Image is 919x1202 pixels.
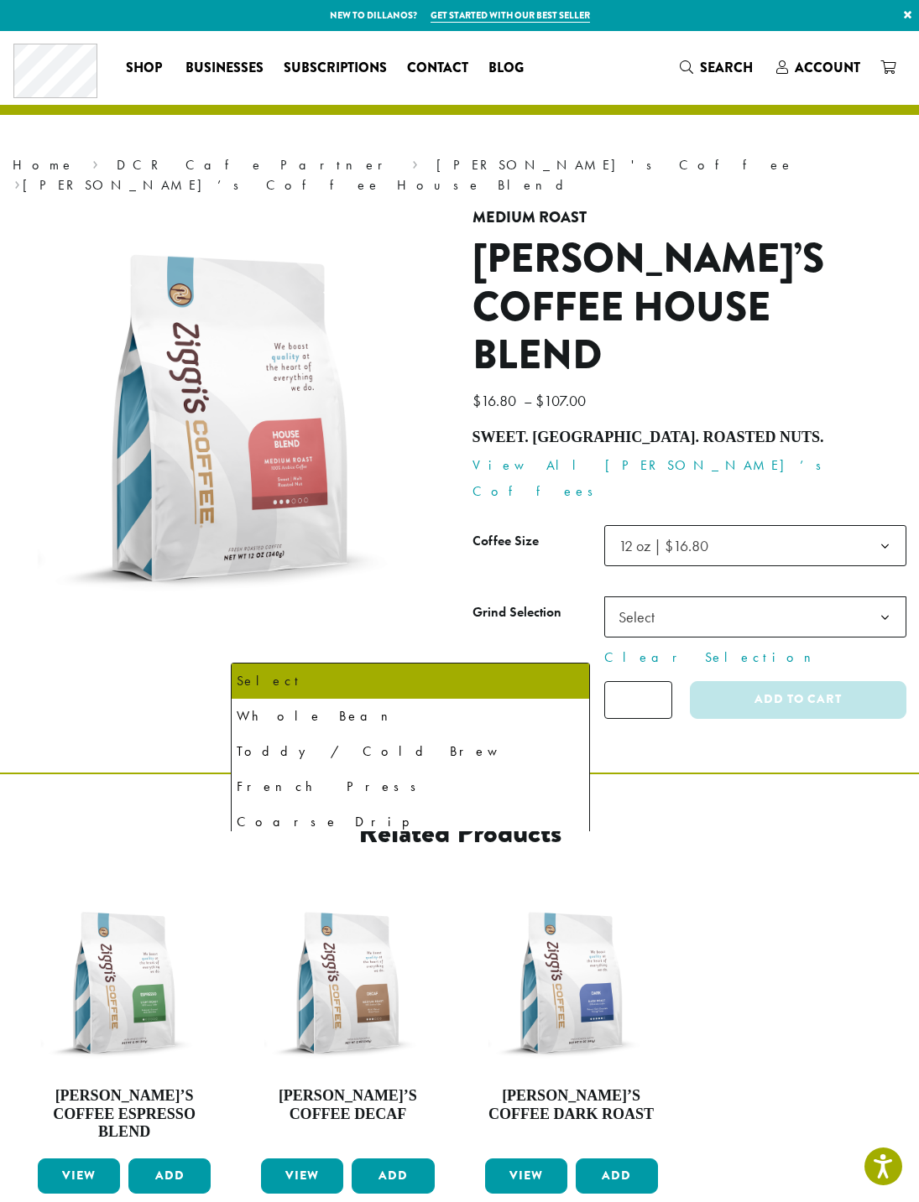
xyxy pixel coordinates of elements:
button: Add to cart [690,681,906,719]
button: Add [576,1158,658,1194]
h4: [PERSON_NAME]’s Coffee Decaf [257,1087,438,1123]
span: Search [700,58,753,77]
h4: [PERSON_NAME]’s Coffee Dark Roast [481,1087,662,1123]
a: Search [670,54,766,81]
div: French Press [237,774,584,799]
a: View [485,1158,567,1194]
span: Blog [488,58,524,79]
h4: Sweet. [GEOGRAPHIC_DATA]. Roasted nuts. [473,429,907,447]
a: [PERSON_NAME]’s Coffee Dark Roast [481,892,662,1152]
label: Grind Selection [473,601,604,625]
a: [PERSON_NAME]'s Coffee [436,156,794,174]
input: Product quantity [604,681,673,719]
span: 12 oz | $16.80 [612,529,725,562]
bdi: 16.80 [473,391,520,410]
span: Account [795,58,860,77]
a: View [38,1158,120,1194]
span: Businesses [185,58,264,79]
span: $ [535,391,544,410]
h4: [PERSON_NAME]’s Coffee Espresso Blend [34,1087,215,1142]
a: [PERSON_NAME]’s Coffee Decaf [257,892,438,1152]
span: – [524,391,532,410]
span: Contact [407,58,468,79]
a: Get started with our best seller [431,8,590,23]
li: Select [232,663,589,699]
span: Shop [126,58,162,79]
h4: Medium Roast [473,209,907,227]
div: Whole Bean [237,704,584,729]
span: › [92,149,98,175]
span: 12 oz | $16.80 [604,525,907,566]
a: Clear Selection [604,648,907,668]
span: Subscriptions [284,58,387,79]
span: $ [473,391,481,410]
img: Ziggis-Dark-Blend-12-oz.png [481,892,662,1074]
button: Add [352,1158,434,1194]
h2: Related products [124,814,795,851]
nav: Breadcrumb [13,155,906,195]
span: › [412,149,418,175]
img: Ziggis-Decaf-Blend-12-oz.png [257,892,438,1074]
span: 12 oz | $16.80 [619,536,708,555]
a: View All [PERSON_NAME]’s Coffees [473,456,833,499]
h1: [PERSON_NAME]’s Coffee House Blend [473,235,907,380]
a: Shop [116,55,175,81]
span: Select [604,596,907,637]
a: [PERSON_NAME]’s Coffee Espresso Blend [34,892,215,1152]
div: Toddy / Cold Brew [237,739,584,764]
a: Home [13,156,75,174]
a: View [261,1158,343,1194]
a: DCR Cafe Partner [117,156,394,174]
label: Coffee Size [473,529,604,554]
button: Add [128,1158,211,1194]
div: Coarse Drip [237,809,584,835]
img: Ziggis-Espresso-Blend-12-oz.png [34,892,215,1074]
span: Select [612,601,671,633]
bdi: 107.00 [535,391,590,410]
span: › [14,169,20,195]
